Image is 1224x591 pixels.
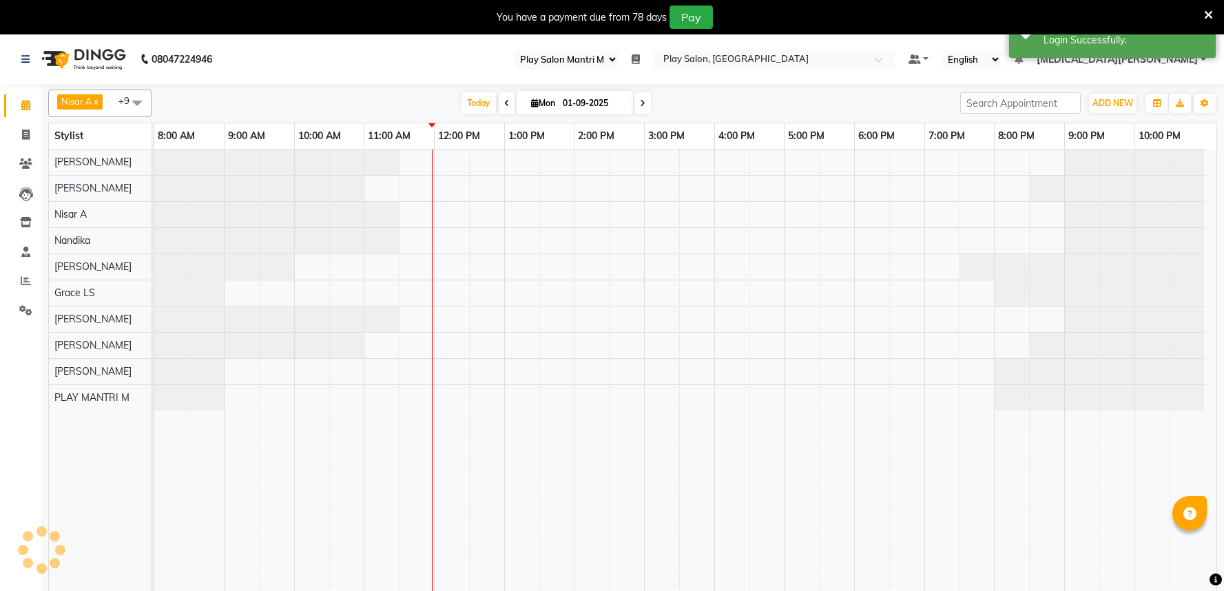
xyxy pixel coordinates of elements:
a: 8:00 PM [995,126,1038,146]
button: Pay [670,6,713,29]
input: 2025-09-01 [559,93,627,114]
span: [MEDICAL_DATA][PERSON_NAME] [1037,52,1198,67]
img: logo [35,40,129,79]
span: [PERSON_NAME] [54,339,132,351]
a: 11:00 AM [364,126,414,146]
a: 12:00 PM [435,126,484,146]
b: 08047224946 [152,40,212,79]
span: [PERSON_NAME] [54,365,132,377]
a: 7:00 PM [925,126,968,146]
span: [PERSON_NAME] [54,313,132,325]
input: Search Appointment [960,92,1081,114]
span: Mon [528,98,559,108]
a: 4:00 PM [715,126,758,146]
span: [PERSON_NAME] [54,156,132,168]
button: ADD NEW [1089,94,1137,113]
span: Nisar A [61,96,92,107]
span: ADD NEW [1092,98,1133,108]
span: Nisar A [54,208,87,220]
a: 3:00 PM [645,126,688,146]
a: 5:00 PM [785,126,828,146]
span: [PERSON_NAME] [54,260,132,273]
a: x [92,96,98,107]
span: PLAY MANTRI M [54,391,129,404]
span: Stylist [54,129,83,142]
a: 8:00 AM [154,126,198,146]
div: Login Successfully. [1044,33,1205,48]
a: 2:00 PM [574,126,618,146]
span: Grace LS [54,287,95,299]
a: 10:00 AM [295,126,344,146]
a: 6:00 PM [855,126,898,146]
a: 10:00 PM [1135,126,1184,146]
a: 9:00 PM [1065,126,1108,146]
a: 1:00 PM [505,126,548,146]
span: Today [461,92,496,114]
span: [PERSON_NAME] [54,182,132,194]
span: +9 [118,95,140,106]
span: Nandika [54,234,90,247]
div: You have a payment due from 78 days [497,10,667,25]
a: 9:00 AM [225,126,269,146]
